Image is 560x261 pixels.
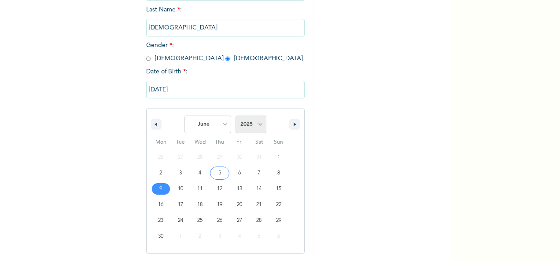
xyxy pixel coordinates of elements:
[256,181,262,197] span: 14
[199,165,201,181] span: 4
[171,213,191,228] button: 24
[258,165,260,181] span: 7
[151,135,171,149] span: Mon
[269,181,288,197] button: 15
[197,213,203,228] span: 25
[158,197,163,213] span: 16
[238,165,241,181] span: 6
[249,165,269,181] button: 7
[277,165,280,181] span: 8
[178,197,183,213] span: 17
[190,135,210,149] span: Wed
[269,149,288,165] button: 1
[158,228,163,244] span: 30
[276,197,281,213] span: 22
[269,165,288,181] button: 8
[190,197,210,213] button: 18
[197,197,203,213] span: 18
[197,181,203,197] span: 11
[210,197,230,213] button: 19
[210,165,230,181] button: 5
[159,165,162,181] span: 2
[151,228,171,244] button: 30
[217,197,222,213] span: 19
[256,213,262,228] span: 28
[217,181,222,197] span: 12
[218,165,221,181] span: 5
[229,165,249,181] button: 6
[217,213,222,228] span: 26
[171,135,191,149] span: Tue
[158,213,163,228] span: 23
[178,213,183,228] span: 24
[210,135,230,149] span: Thu
[277,149,280,165] span: 1
[237,213,242,228] span: 27
[151,181,171,197] button: 9
[178,181,183,197] span: 10
[229,135,249,149] span: Fri
[151,197,171,213] button: 16
[151,165,171,181] button: 2
[269,197,288,213] button: 22
[229,213,249,228] button: 27
[249,135,269,149] span: Sat
[210,213,230,228] button: 26
[146,81,305,98] input: DD-MM-YYYY
[210,181,230,197] button: 12
[171,165,191,181] button: 3
[146,19,305,36] input: Enter your last name
[146,67,188,76] span: Date of Birth :
[269,135,288,149] span: Sun
[146,42,303,62] span: Gender : [DEMOGRAPHIC_DATA] [DEMOGRAPHIC_DATA]
[171,197,191,213] button: 17
[171,181,191,197] button: 10
[159,181,162,197] span: 9
[269,213,288,228] button: 29
[276,181,281,197] span: 15
[249,213,269,228] button: 28
[256,197,262,213] span: 21
[249,181,269,197] button: 14
[179,165,182,181] span: 3
[190,181,210,197] button: 11
[237,197,242,213] span: 20
[229,197,249,213] button: 20
[249,197,269,213] button: 21
[190,165,210,181] button: 4
[151,213,171,228] button: 23
[190,213,210,228] button: 25
[237,181,242,197] span: 13
[229,181,249,197] button: 13
[276,213,281,228] span: 29
[146,7,305,31] span: Last Name :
